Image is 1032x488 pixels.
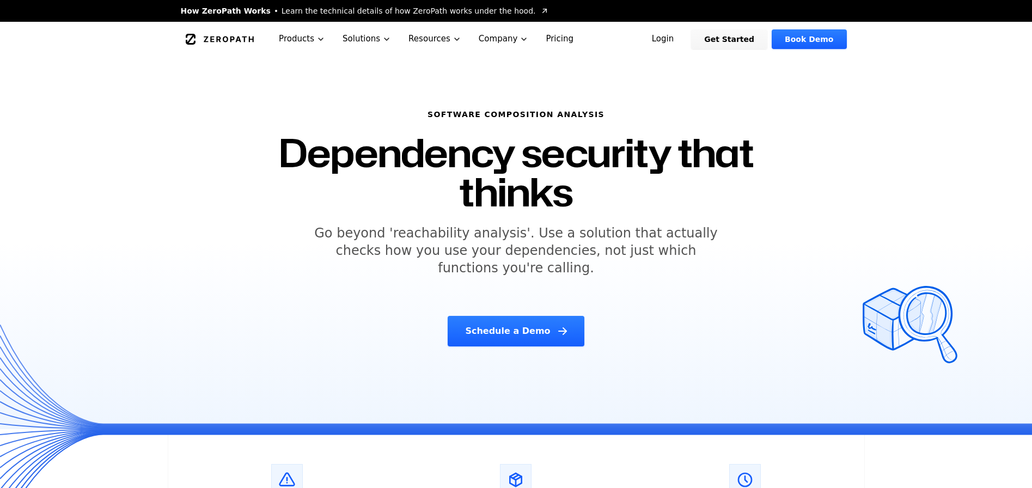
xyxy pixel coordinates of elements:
button: Products [270,22,334,56]
a: Login [639,29,687,49]
a: How ZeroPath WorksLearn the technical details of how ZeroPath works under the hood. [181,5,549,16]
button: Company [470,22,538,56]
a: Schedule a Demo [448,316,584,346]
nav: Global [168,22,865,56]
h5: Go beyond 'reachability analysis'. Use a solution that actually checks how you use your dependenc... [307,224,725,277]
h6: Software Composition Analysis [251,109,782,120]
button: Resources [400,22,470,56]
button: Solutions [334,22,400,56]
a: Book Demo [772,29,846,49]
span: Learn the technical details of how ZeroPath works under the hood. [282,5,536,16]
span: How ZeroPath Works [181,5,271,16]
h1: Dependency security that thinks [251,133,782,211]
a: Pricing [537,22,582,56]
a: Get Started [691,29,767,49]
